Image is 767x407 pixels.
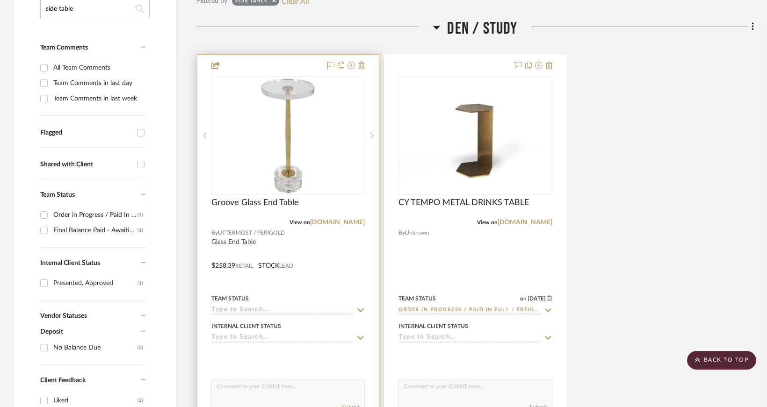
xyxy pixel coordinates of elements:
div: (1) [137,223,143,238]
span: [DATE] [527,295,547,302]
span: Internal Client Status [40,260,100,266]
img: Groove Glass End Table [230,77,347,194]
div: All Team Comments [53,60,143,75]
div: Shared with Client [40,161,132,169]
div: Internal Client Status [211,322,281,330]
a: [DOMAIN_NAME] [310,219,365,226]
a: [DOMAIN_NAME] [498,219,552,226]
span: View on [289,220,310,225]
span: Client Feedback [40,377,86,384]
div: Final Balance Paid - Awaiting Shipping [53,223,137,238]
span: View on [477,220,498,225]
div: No Balance Due [53,340,137,355]
span: UTTERMOST / PERIGOLD [218,228,285,237]
span: CY TEMPO METAL DRINKS TABLE [398,198,529,208]
div: Flagged [40,129,132,137]
span: By [398,228,405,237]
div: Team Status [398,294,436,303]
input: Type to Search… [211,334,354,343]
input: Type to Search… [211,306,354,315]
div: Team Comments in last week [53,91,143,106]
div: Internal Client Status [398,322,468,330]
img: CY TEMPO METAL DRINKS TABLE [399,85,551,186]
span: Team Comments [40,44,88,51]
span: Deposit [40,328,63,335]
div: (1) [137,207,143,222]
div: Order in Progress / Paid In Full / Freight Due to Ship [53,207,137,222]
input: Type to Search… [398,306,541,315]
div: Team Comments in last day [53,76,143,91]
span: Unknown [405,228,429,237]
div: 0 [212,77,364,194]
span: By [211,228,218,237]
span: Team Status [40,192,75,198]
div: (2) [137,340,143,355]
scroll-to-top-button: BACK TO TOP [687,351,756,370]
div: Presented, Approved [53,276,137,291]
span: on [520,296,527,301]
span: Den / Study [447,19,517,39]
input: Type to Search… [398,334,541,343]
div: Team Status [211,294,249,303]
div: (1) [137,276,143,291]
span: Groove Glass End Table [211,198,299,208]
span: Vendor Statuses [40,313,87,319]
